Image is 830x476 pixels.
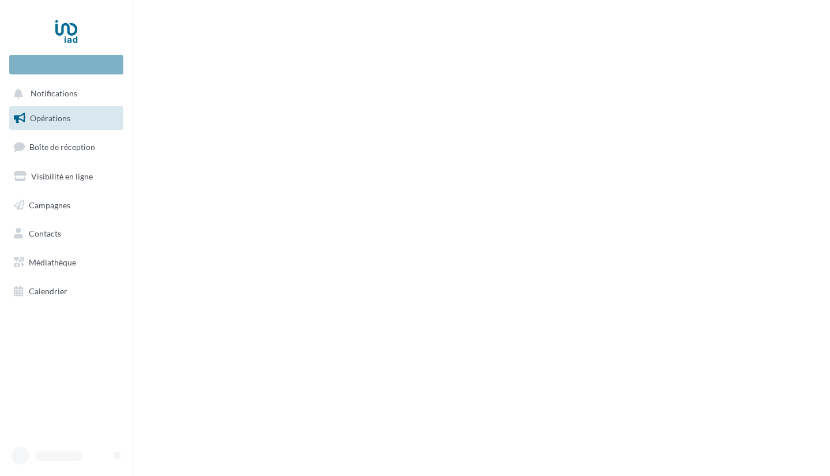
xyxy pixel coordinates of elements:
[7,134,126,159] a: Boîte de réception
[31,171,93,181] span: Visibilité en ligne
[29,228,61,238] span: Contacts
[29,200,70,209] span: Campagnes
[7,164,126,189] a: Visibilité en ligne
[7,193,126,218] a: Campagnes
[7,250,126,275] a: Médiathèque
[9,55,123,74] div: Nouvelle campagne
[7,222,126,246] a: Contacts
[7,279,126,303] a: Calendrier
[29,257,76,267] span: Médiathèque
[29,286,67,296] span: Calendrier
[7,106,126,130] a: Opérations
[31,89,77,99] span: Notifications
[30,113,70,123] span: Opérations
[29,142,95,152] span: Boîte de réception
